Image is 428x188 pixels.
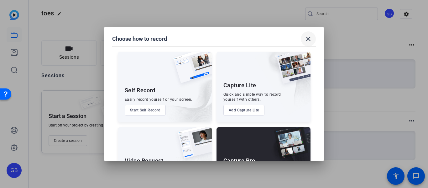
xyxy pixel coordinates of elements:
div: Quick and simple way to record yourself with others. [223,92,281,102]
img: embarkstudio-capture-lite.png [254,52,311,115]
img: capture-pro.png [269,127,311,165]
img: capture-lite.png [272,52,311,90]
h1: Choose how to record [112,35,167,43]
div: Video Request [125,157,164,164]
div: Easily record yourself or your screen. [125,97,192,102]
img: embarkstudio-self-record.png [157,65,212,122]
div: Capture Lite [223,82,256,89]
img: ugc-content.png [173,127,212,165]
button: Start Self Record [125,105,166,115]
button: Add Capture Lite [223,105,264,115]
div: Self Record [125,87,155,94]
div: Capture Pro [223,157,255,164]
mat-icon: close [305,35,312,43]
img: self-record.png [169,52,212,89]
